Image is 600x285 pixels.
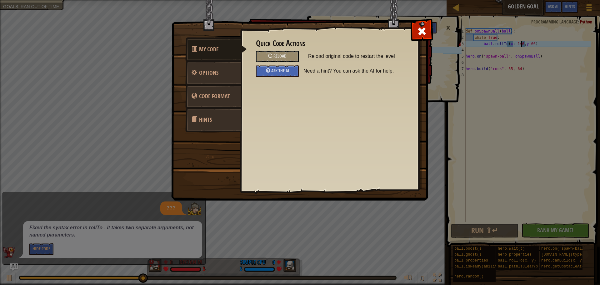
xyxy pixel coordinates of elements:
span: Reload [273,53,287,59]
span: game_menu.change_language_caption [199,92,230,100]
span: Reload original code to restart the level [308,51,403,62]
h3: Quick Code Actions [256,39,403,48]
span: Configure settings [199,69,218,77]
a: Code Format [185,84,241,109]
span: Hints [199,116,212,124]
span: Need a hint? You can ask the AI for help. [303,65,408,77]
span: Quick Code Actions [199,45,219,53]
div: Ask the AI [256,65,299,77]
a: My Code [185,37,247,62]
span: Ask the AI [271,68,289,74]
a: Options [185,61,241,85]
div: Reload original code to restart the level [256,51,299,62]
